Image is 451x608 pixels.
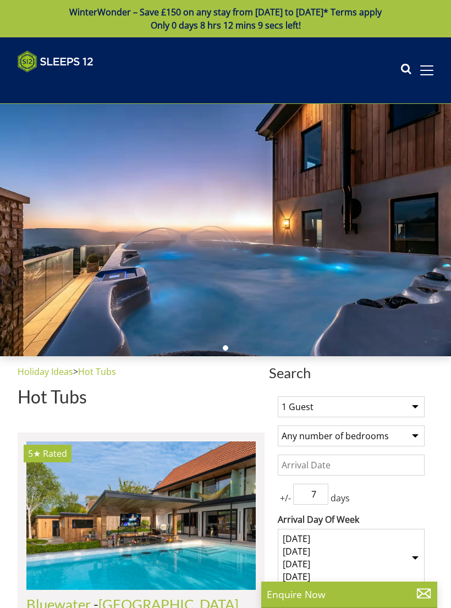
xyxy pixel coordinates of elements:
[18,366,73,378] a: Holiday Ideas
[278,455,425,476] input: Arrival Date
[18,387,265,406] h1: Hot Tubs
[43,447,67,460] span: Rated
[73,366,78,378] span: >
[269,365,433,380] span: Search
[267,587,432,601] p: Enquire Now
[282,533,421,545] option: [DATE]
[18,51,94,73] img: Sleeps 12
[28,447,41,460] span: Bluewater has a 5 star rating under the Quality in Tourism Scheme
[26,441,256,589] a: 5★ Rated
[26,441,256,589] img: bluewater-bristol-holiday-accomodation-home-stays-8.original.jpg
[12,79,128,89] iframe: Customer reviews powered by Trustpilot
[282,571,421,583] option: [DATE]
[78,366,116,378] a: Hot Tubs
[328,491,352,505] span: days
[282,558,421,571] option: [DATE]
[151,19,301,31] span: Only 0 days 8 hrs 12 mins 9 secs left!
[278,491,293,505] span: +/-
[278,513,425,526] label: Arrival Day Of Week
[282,545,421,558] option: [DATE]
